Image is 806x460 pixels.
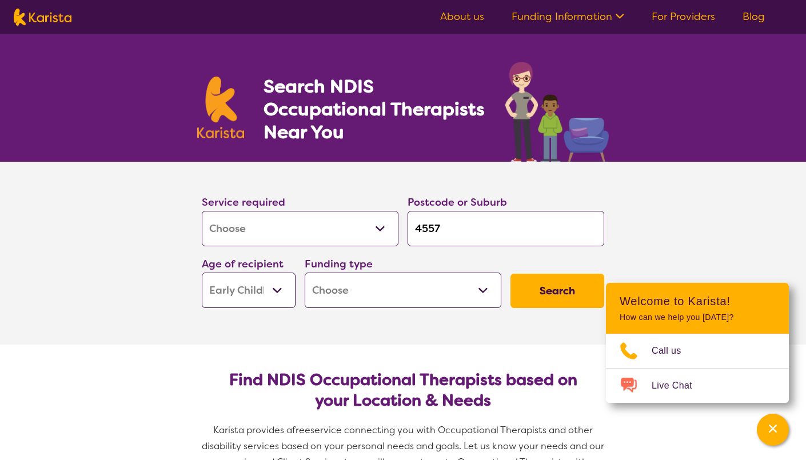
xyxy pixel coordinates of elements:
img: occupational-therapy [505,62,609,162]
span: free [292,424,310,436]
label: Age of recipient [202,257,284,271]
span: Call us [652,342,695,359]
a: For Providers [652,10,715,23]
img: Karista logo [197,77,244,138]
button: Channel Menu [757,414,789,446]
h1: Search NDIS Occupational Therapists Near You [264,75,486,143]
span: Karista provides a [213,424,292,436]
input: Type [408,211,604,246]
div: Channel Menu [606,283,789,403]
a: Blog [743,10,765,23]
ul: Choose channel [606,334,789,403]
label: Service required [202,195,285,209]
img: Karista logo [14,9,71,26]
label: Postcode or Suburb [408,195,507,209]
a: Funding Information [512,10,624,23]
a: About us [440,10,484,23]
h2: Find NDIS Occupational Therapists based on your Location & Needs [211,370,595,411]
h2: Welcome to Karista! [620,294,775,308]
span: Live Chat [652,377,706,394]
p: How can we help you [DATE]? [620,313,775,322]
label: Funding type [305,257,373,271]
button: Search [510,274,604,308]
